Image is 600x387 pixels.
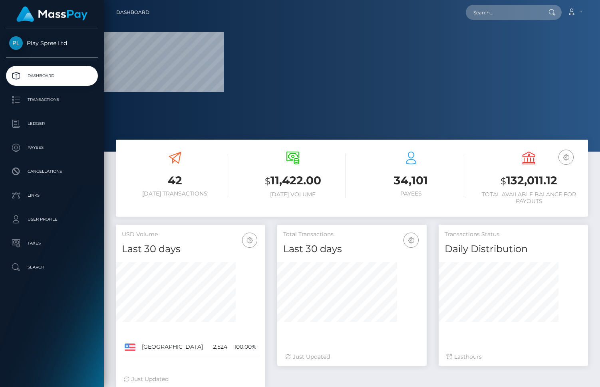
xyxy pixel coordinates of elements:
td: [GEOGRAPHIC_DATA] [139,338,209,356]
p: Links [9,190,95,201]
h3: 34,101 [358,173,464,188]
a: Payees [6,138,98,158]
span: Play Spree Ltd [6,39,98,47]
h3: 132,011.12 [476,173,582,189]
h6: [DATE] Transactions [122,190,228,197]
h3: 11,422.00 [240,173,346,189]
h3: 42 [122,173,228,188]
td: 2,524 [209,338,230,356]
img: Play Spree Ltd [9,36,23,50]
a: Cancellations [6,162,98,182]
p: Cancellations [9,166,95,178]
a: User Profile [6,209,98,229]
input: Search... [466,5,541,20]
td: 100.00% [230,338,259,356]
div: Just Updated [285,353,419,361]
div: Just Updated [124,375,257,383]
p: Transactions [9,94,95,106]
div: Last hours [447,353,580,361]
h4: Last 30 days [122,242,259,256]
img: MassPay Logo [16,6,87,22]
p: Ledger [9,118,95,130]
p: User Profile [9,213,95,225]
a: Search [6,257,98,277]
a: Dashboard [116,4,149,21]
a: Dashboard [6,66,98,86]
small: $ [501,176,506,187]
h6: [DATE] Volume [240,191,346,198]
a: Taxes [6,233,98,253]
h5: Transactions Status [445,231,582,239]
h4: Last 30 days [283,242,421,256]
h5: USD Volume [122,231,259,239]
p: Dashboard [9,70,95,82]
small: $ [265,176,270,187]
h6: Total Available Balance for Payouts [476,191,582,205]
a: Links [6,186,98,205]
p: Payees [9,142,95,154]
h5: Total Transactions [283,231,421,239]
p: Search [9,261,95,273]
h6: Payees [358,190,464,197]
a: Ledger [6,114,98,134]
a: Transactions [6,90,98,110]
h4: Daily Distribution [445,242,582,256]
img: US.png [125,344,135,351]
p: Taxes [9,237,95,249]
